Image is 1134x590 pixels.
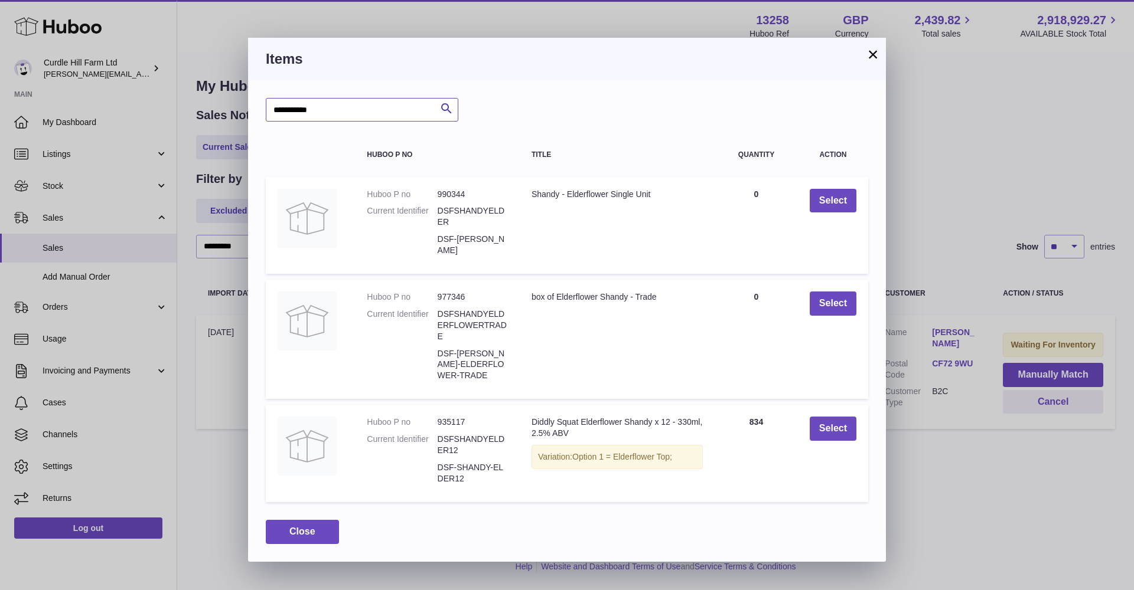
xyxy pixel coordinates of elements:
[810,417,856,441] button: Select
[532,445,703,469] div: Variation:
[798,139,868,171] th: Action
[715,405,798,501] td: 834
[289,526,315,536] span: Close
[266,50,868,68] h3: Items
[532,291,703,303] div: box of Elderflower Shandy - Trade
[367,434,437,456] dt: Current Identifier
[438,234,508,256] dd: DSF-[PERSON_NAME]
[367,189,437,200] dt: Huboo P no
[866,47,880,61] button: ×
[715,139,798,171] th: Quantity
[278,291,337,350] img: box of Elderflower Shandy - Trade
[810,189,856,213] button: Select
[438,434,508,456] dd: DSFSHANDYELDER12
[278,417,337,476] img: Diddly Squat Elderflower Shandy x 12 - 330ml, 2.5% ABV
[810,291,856,316] button: Select
[438,348,508,382] dd: DSF-[PERSON_NAME]-ELDERFLOWER-TRADE
[438,291,508,303] dd: 977346
[438,462,508,484] dd: DSF-SHANDY-ELDER12
[438,205,508,228] dd: DSFSHANDYELDER
[532,189,703,200] div: Shandy - Elderflower Single Unit
[367,205,437,228] dt: Current Identifier
[715,177,798,274] td: 0
[572,452,672,461] span: Option 1 = Elderflower Top;
[355,139,520,171] th: Huboo P no
[278,189,337,248] img: Shandy - Elderflower Single Unit
[367,417,437,428] dt: Huboo P no
[438,189,508,200] dd: 990344
[266,520,339,544] button: Close
[715,280,798,399] td: 0
[532,417,703,439] div: Diddly Squat Elderflower Shandy x 12 - 330ml, 2.5% ABV
[438,417,508,428] dd: 935117
[367,291,437,303] dt: Huboo P no
[367,309,437,342] dt: Current Identifier
[438,309,508,342] dd: DSFSHANDYELDERFLOWERTRADE
[520,139,715,171] th: Title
